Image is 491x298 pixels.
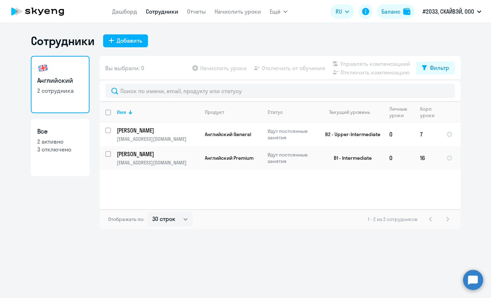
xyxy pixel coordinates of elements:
p: [EMAIL_ADDRESS][DOMAIN_NAME] [117,159,199,166]
div: Личные уроки [389,106,408,119]
span: Английский Premium [205,155,254,161]
td: 7 [414,122,441,146]
p: Идут постоянные занятия [268,128,317,141]
div: Имя [117,109,126,115]
a: [PERSON_NAME] [117,150,199,158]
div: Текущий уровень [329,109,370,115]
button: Ещё [270,4,288,19]
td: 0 [384,146,414,170]
span: RU [336,7,342,16]
button: Добавить [103,34,148,47]
td: 0 [384,122,414,146]
p: 2 активно [37,138,83,145]
span: 1 - 2 из 2 сотрудников [368,216,418,222]
a: Отчеты [187,8,206,15]
div: Личные уроки [389,106,414,119]
div: Продукт [205,109,261,115]
p: [PERSON_NAME] [117,126,198,134]
p: [EMAIL_ADDRESS][DOMAIN_NAME] [117,136,199,142]
a: Английский2 сотрудника [31,56,90,113]
h3: Английский [37,76,83,85]
span: Отображать по: [108,216,144,222]
p: #2033, СКАЙВЭЙ, ООО [423,7,474,16]
p: [PERSON_NAME] [117,150,198,158]
span: Вы выбрали: 0 [105,64,144,72]
span: Английский General [205,131,251,138]
img: english [37,62,49,74]
a: [PERSON_NAME] [117,126,199,134]
div: Корп. уроки [420,106,440,119]
button: #2033, СКАЙВЭЙ, ООО [419,3,485,20]
input: Поиск по имени, email, продукту или статусу [105,84,455,98]
span: Ещё [270,7,280,16]
a: Сотрудники [146,8,178,15]
h1: Сотрудники [31,34,95,48]
div: Текущий уровень [323,109,383,115]
div: Продукт [205,109,224,115]
div: Имя [117,109,199,115]
td: B1 - Intermediate [317,146,384,170]
div: Фильтр [430,63,449,72]
p: Идут постоянные занятия [268,152,317,164]
a: Все2 активно3 отключено [31,119,90,176]
h3: Все [37,127,83,136]
div: Статус [268,109,283,115]
button: Фильтр [416,62,455,74]
div: Баланс [381,7,400,16]
img: balance [403,8,410,15]
button: Балансbalance [377,4,415,19]
p: 2 сотрудника [37,87,83,95]
td: B2 - Upper-Intermediate [317,122,384,146]
td: 16 [414,146,441,170]
a: Начислить уроки [215,8,261,15]
button: RU [331,4,354,19]
div: Корп. уроки [420,106,434,119]
a: Дашборд [112,8,137,15]
div: Добавить [117,36,142,45]
div: Статус [268,109,317,115]
p: 3 отключено [37,145,83,153]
